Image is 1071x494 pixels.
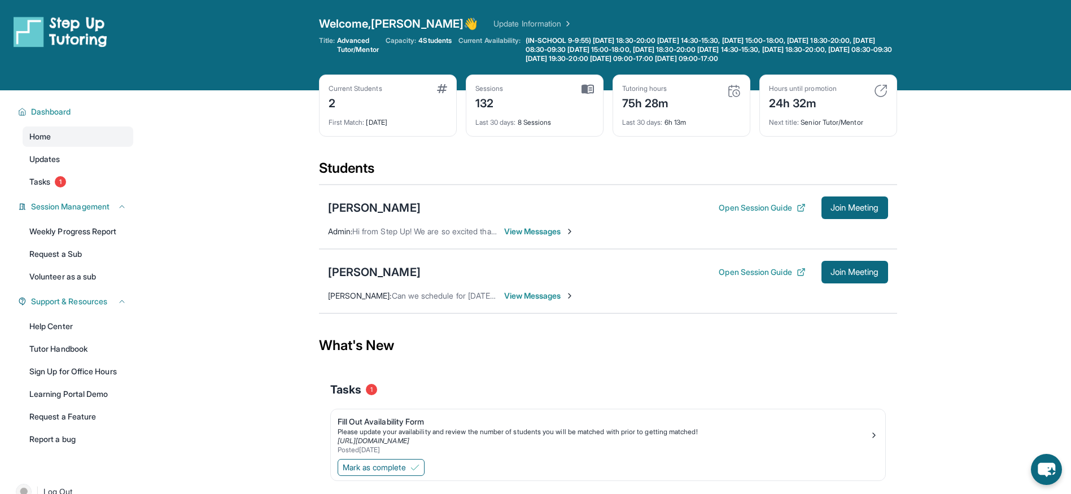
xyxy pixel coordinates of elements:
[14,16,107,47] img: logo
[475,93,504,111] div: 132
[27,106,126,117] button: Dashboard
[830,204,879,211] span: Join Meeting
[23,316,133,336] a: Help Center
[493,18,572,29] a: Update Information
[343,462,406,473] span: Mark as complete
[719,202,805,213] button: Open Session Guide
[329,93,382,111] div: 2
[410,463,419,472] img: Mark as complete
[23,126,133,147] a: Home
[523,36,897,63] a: (IN-SCHOOL 9-9:55) [DATE] 18:30-20:00 [DATE] 14:30-15:30, [DATE] 15:00-18:00, [DATE] 18:30-20:00,...
[719,266,805,278] button: Open Session Guide
[769,93,837,111] div: 24h 32m
[328,264,421,280] div: [PERSON_NAME]
[338,459,425,476] button: Mark as complete
[622,93,669,111] div: 75h 28m
[622,84,669,93] div: Tutoring hours
[23,172,133,192] a: Tasks1
[23,339,133,359] a: Tutor Handbook
[769,111,888,127] div: Senior Tutor/Mentor
[329,84,382,93] div: Current Students
[475,118,516,126] span: Last 30 days :
[769,118,799,126] span: Next title :
[328,291,392,300] span: [PERSON_NAME] :
[328,226,352,236] span: Admin :
[565,291,574,300] img: Chevron-Right
[504,226,575,237] span: View Messages
[23,361,133,382] a: Sign Up for Office Hours
[319,16,478,32] span: Welcome, [PERSON_NAME] 👋
[23,266,133,287] a: Volunteer as a sub
[769,84,837,93] div: Hours until promotion
[622,118,663,126] span: Last 30 days :
[565,227,574,236] img: Chevron-Right
[55,176,66,187] span: 1
[23,429,133,449] a: Report a bug
[504,290,575,301] span: View Messages
[328,200,421,216] div: [PERSON_NAME]
[1031,454,1062,485] button: chat-button
[526,36,895,63] span: (IN-SCHOOL 9-9:55) [DATE] 18:30-20:00 [DATE] 14:30-15:30, [DATE] 15:00-18:00, [DATE] 18:30-20:00,...
[319,159,897,184] div: Students
[821,196,888,219] button: Join Meeting
[23,244,133,264] a: Request a Sub
[319,36,335,54] span: Title:
[31,296,107,307] span: Support & Resources
[338,427,869,436] div: Please update your availability and review the number of students you will be matched with prior ...
[29,131,51,142] span: Home
[830,269,879,276] span: Join Meeting
[458,36,521,63] span: Current Availability:
[475,111,594,127] div: 8 Sessions
[23,384,133,404] a: Learning Portal Demo
[31,201,110,212] span: Session Management
[29,154,60,165] span: Updates
[366,384,377,395] span: 1
[319,321,897,370] div: What's New
[23,406,133,427] a: Request a Feature
[29,176,50,187] span: Tasks
[338,445,869,454] div: Posted [DATE]
[31,106,71,117] span: Dashboard
[582,84,594,94] img: card
[330,382,361,397] span: Tasks
[329,111,447,127] div: [DATE]
[874,84,888,98] img: card
[338,416,869,427] div: Fill Out Availability Form
[386,36,417,45] span: Capacity:
[23,149,133,169] a: Updates
[418,36,452,45] span: 4 Students
[392,291,499,300] span: Can we schedule for [DATE] ?
[331,409,885,457] a: Fill Out Availability FormPlease update your availability and review the number of students you w...
[329,118,365,126] span: First Match :
[338,436,409,445] a: [URL][DOMAIN_NAME]
[622,111,741,127] div: 6h 13m
[561,18,572,29] img: Chevron Right
[27,201,126,212] button: Session Management
[23,221,133,242] a: Weekly Progress Report
[821,261,888,283] button: Join Meeting
[337,36,379,54] span: Advanced Tutor/Mentor
[475,84,504,93] div: Sessions
[437,84,447,93] img: card
[727,84,741,98] img: card
[27,296,126,307] button: Support & Resources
